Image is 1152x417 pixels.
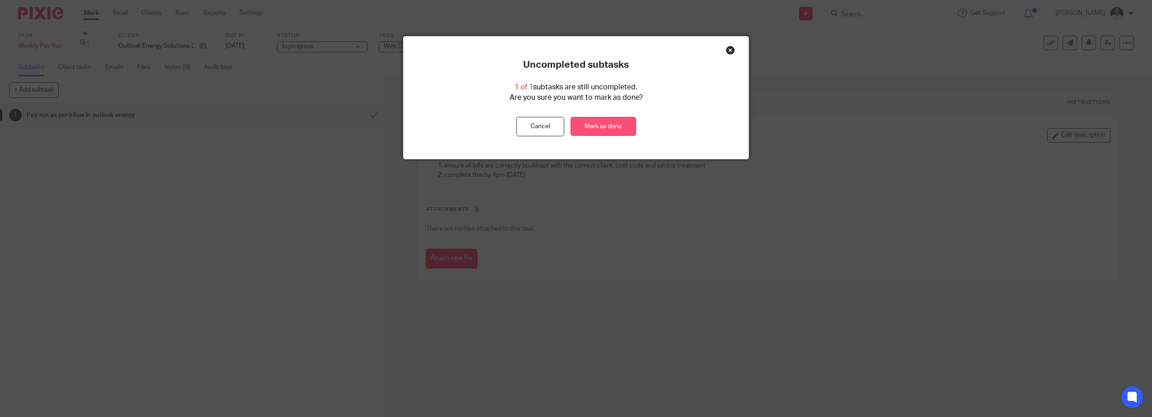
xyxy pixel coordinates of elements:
[515,83,533,91] span: 1 of 1
[726,46,735,55] div: Close this dialog window
[510,93,643,103] p: Are you sure you want to mark as done?
[523,59,629,71] p: Uncompleted subtasks
[516,117,564,136] button: Cancel
[571,117,636,136] a: Mark as done
[515,82,637,93] p: subtasks are still uncompleted.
